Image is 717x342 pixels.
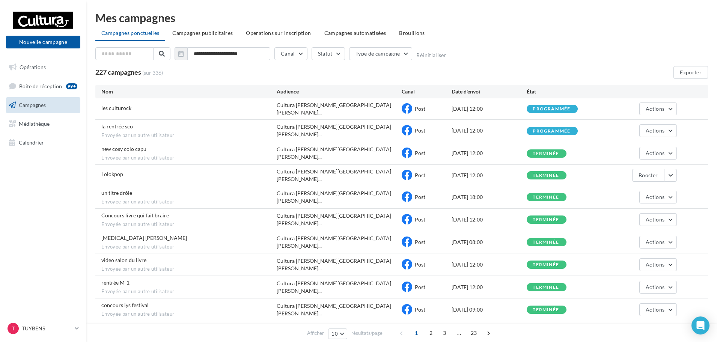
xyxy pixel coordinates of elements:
[646,239,664,245] span: Actions
[331,331,338,337] span: 10
[172,30,233,36] span: Campagnes publicitaires
[277,146,402,161] span: Cultura [PERSON_NAME][GEOGRAPHIC_DATA][PERSON_NAME]...
[12,325,15,332] span: T
[6,36,80,48] button: Nouvelle campagne
[639,258,677,271] button: Actions
[415,261,425,268] span: Post
[5,59,82,75] a: Opérations
[95,68,141,76] span: 227 campagnes
[101,190,132,196] span: un titre drôle
[533,307,559,312] div: terminée
[452,149,527,157] div: [DATE] 12:00
[101,311,277,318] span: Envoyée par un autre utilisateur
[452,193,527,201] div: [DATE] 18:00
[5,97,82,113] a: Campagnes
[19,121,50,127] span: Médiathèque
[632,169,664,182] button: Booster
[452,88,527,95] div: Date d'envoi
[527,88,602,95] div: État
[415,150,425,156] span: Post
[101,244,277,250] span: Envoyée par un autre utilisateur
[468,327,480,339] span: 23
[533,129,570,134] div: programmée
[415,216,425,223] span: Post
[452,306,527,313] div: [DATE] 09:00
[101,88,277,95] div: Nom
[639,236,677,249] button: Actions
[453,327,465,339] span: ...
[101,288,277,295] span: Envoyée par un autre utilisateur
[646,194,664,200] span: Actions
[646,306,664,313] span: Actions
[646,150,664,156] span: Actions
[5,135,82,151] a: Calendrier
[533,240,559,245] div: terminée
[415,239,425,245] span: Post
[452,172,527,179] div: [DATE] 12:00
[425,327,437,339] span: 2
[324,30,386,36] span: Campagnes automatisées
[452,105,527,113] div: [DATE] 12:00
[452,127,527,134] div: [DATE] 12:00
[533,262,559,267] div: terminée
[673,66,708,79] button: Exporter
[277,88,402,95] div: Audience
[95,12,708,23] div: Mes campagnes
[277,212,402,227] span: Cultura [PERSON_NAME][GEOGRAPHIC_DATA][PERSON_NAME]...
[646,127,664,134] span: Actions
[277,101,402,116] span: Cultura [PERSON_NAME][GEOGRAPHIC_DATA][PERSON_NAME]...
[415,172,425,178] span: Post
[415,105,425,112] span: Post
[142,69,163,77] span: (sur 336)
[646,284,664,290] span: Actions
[5,78,82,94] a: Boîte de réception99+
[101,212,169,218] span: Concours livre qui fait braire
[101,302,149,308] span: concours lys festival
[452,261,527,268] div: [DATE] 12:00
[307,330,324,337] span: Afficher
[22,325,72,332] p: TUYBENS
[452,216,527,223] div: [DATE] 12:00
[438,327,450,339] span: 3
[533,107,570,111] div: programmée
[410,327,422,339] span: 1
[328,328,347,339] button: 10
[101,221,277,228] span: Envoyée par un autre utilisateur
[277,123,402,138] span: Cultura [PERSON_NAME][GEOGRAPHIC_DATA][PERSON_NAME]...
[277,257,402,272] span: Cultura [PERSON_NAME][GEOGRAPHIC_DATA][PERSON_NAME]...
[639,281,677,294] button: Actions
[415,284,425,290] span: Post
[19,83,62,89] span: Boîte de réception
[312,47,345,60] button: Statut
[646,216,664,223] span: Actions
[101,132,277,139] span: Envoyée par un autre utilisateur
[277,190,402,205] span: Cultura [PERSON_NAME][GEOGRAPHIC_DATA][PERSON_NAME]...
[416,52,446,58] button: Réinitialiser
[351,330,383,337] span: résultats/page
[452,283,527,291] div: [DATE] 12:00
[101,146,146,152] span: new cosy colo capu
[639,303,677,316] button: Actions
[277,235,402,250] span: Cultura [PERSON_NAME][GEOGRAPHIC_DATA][PERSON_NAME]...
[20,64,46,70] span: Opérations
[533,173,559,178] div: terminée
[101,171,123,177] span: Lolokpop
[101,199,277,205] span: Envoyée par un autre utilisateur
[101,266,277,273] span: Envoyée par un autre utilisateur
[533,217,559,222] div: terminée
[415,127,425,134] span: Post
[639,124,677,137] button: Actions
[691,316,709,334] div: Open Intercom Messenger
[415,306,425,313] span: Post
[452,238,527,246] div: [DATE] 08:00
[277,302,402,317] span: Cultura [PERSON_NAME][GEOGRAPHIC_DATA][PERSON_NAME]...
[66,83,77,89] div: 99+
[639,102,677,115] button: Actions
[101,257,146,263] span: video salon du livre
[277,168,402,183] span: Cultura [PERSON_NAME][GEOGRAPHIC_DATA][PERSON_NAME]...
[402,88,452,95] div: Canal
[415,194,425,200] span: Post
[349,47,413,60] button: Type de campagne
[246,30,311,36] span: Operations sur inscription
[639,147,677,160] button: Actions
